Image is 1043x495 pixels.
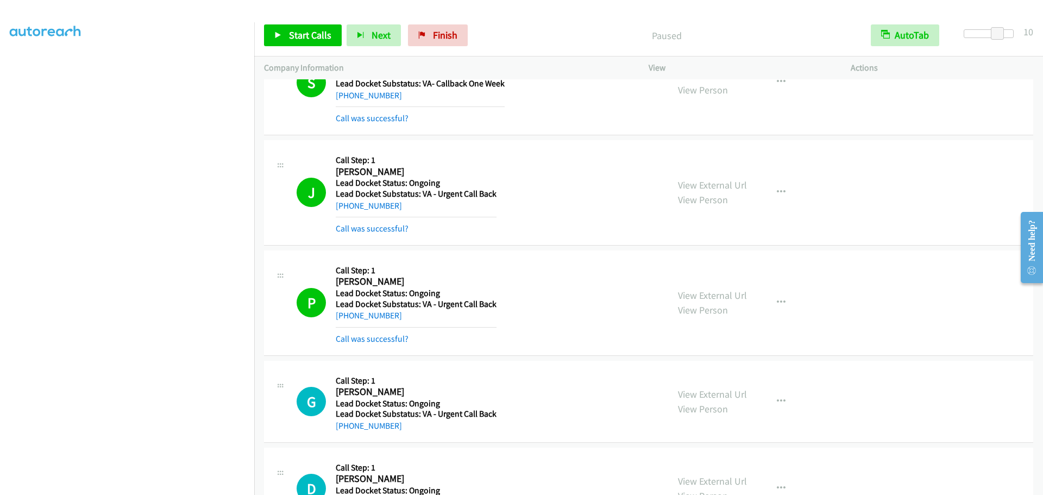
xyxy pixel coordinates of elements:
[408,24,468,46] a: Finish
[336,299,497,310] h5: Lead Docket Substatus: VA - Urgent Call Back
[678,69,747,82] a: View External Url
[336,178,497,189] h5: Lead Docket Status: Ongoing
[297,178,326,207] h1: J
[336,275,497,288] h2: [PERSON_NAME]
[336,155,497,166] h5: Call Step: 1
[1011,204,1043,291] iframe: Resource Center
[347,24,401,46] button: Next
[336,113,409,123] a: Call was successful?
[297,387,326,416] div: The call is yet to be attempted
[336,78,505,89] h5: Lead Docket Substatus: VA- Callback One Week
[289,29,331,41] span: Start Calls
[678,84,728,96] a: View Person
[678,403,728,415] a: View Person
[678,388,747,400] a: View External Url
[678,193,728,206] a: View Person
[336,310,402,321] a: [PHONE_NUMBER]
[336,421,402,431] a: [PHONE_NUMBER]
[871,24,939,46] button: AutoTab
[851,61,1033,74] p: Actions
[336,375,497,386] h5: Call Step: 1
[336,409,497,419] h5: Lead Docket Substatus: VA - Urgent Call Back
[678,179,747,191] a: View External Url
[678,289,747,302] a: View External Url
[336,288,497,299] h5: Lead Docket Status: Ongoing
[482,28,851,43] p: Paused
[678,304,728,316] a: View Person
[336,473,497,485] h2: [PERSON_NAME]
[297,68,326,97] h1: S
[336,90,402,101] a: [PHONE_NUMBER]
[264,61,629,74] p: Company Information
[336,265,497,276] h5: Call Step: 1
[336,334,409,344] a: Call was successful?
[649,61,831,74] p: View
[297,387,326,416] h1: G
[336,398,497,409] h5: Lead Docket Status: Ongoing
[678,475,747,487] a: View External Url
[336,200,402,211] a: [PHONE_NUMBER]
[336,166,497,178] h2: [PERSON_NAME]
[372,29,391,41] span: Next
[433,29,457,41] span: Finish
[336,462,497,473] h5: Call Step: 1
[336,386,497,398] h2: [PERSON_NAME]
[336,189,497,199] h5: Lead Docket Substatus: VA - Urgent Call Back
[297,288,326,317] h1: P
[1023,24,1033,39] div: 10
[264,24,342,46] a: Start Calls
[336,223,409,234] a: Call was successful?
